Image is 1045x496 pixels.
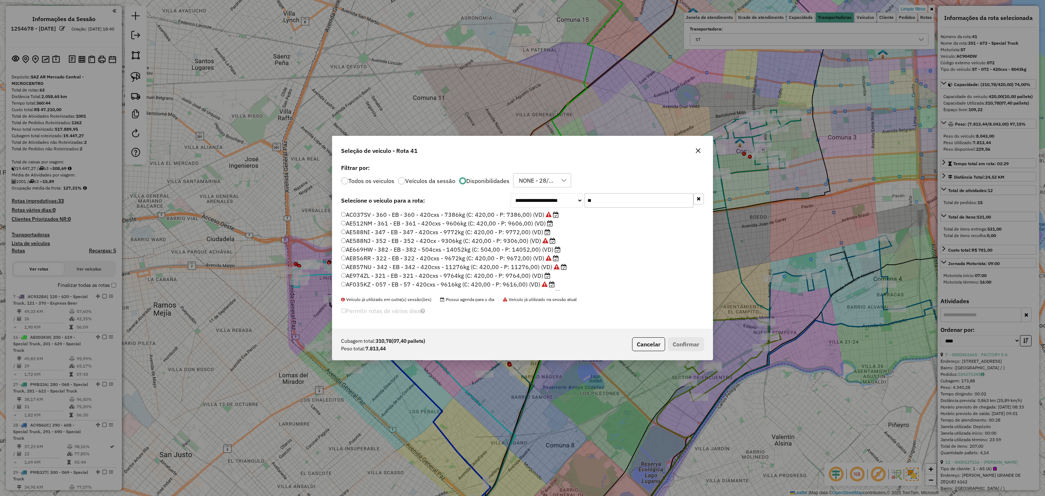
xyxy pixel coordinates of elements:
[341,256,346,260] input: AE856RR - 322 - EB - 322 - 420cxs - 9672kg (C: 420,00 - P: 9672,00) (VD)
[420,308,425,314] i: Selecione pelo menos um veículo
[341,289,561,297] label: AF151HM - 056 - EB - 056 - 420cxs - 9586Kg (C: 420,00 - P: 9586,00) (VD)
[341,304,425,318] label: Permitir rotas de vários dias
[554,264,560,270] i: Veículo já utilizado na sessão atual
[632,337,665,351] button: Cancelar
[341,212,346,217] input: AC037SV - 360 - EB - 360 - 420cxs - 7386kg (C: 420,00 - P: 7386,00) (VD)
[440,297,494,302] span: Possui agenda para o dia
[365,345,386,353] strong: 7.813,44
[341,219,553,228] label: AE512NM - 361 - EB - 361 - 420cxs - 9606kg (C: 420,00 - P: 9606,00) (VD)
[553,255,559,261] i: Possui agenda para o dia
[341,282,346,286] input: AF035KZ - 057 - EB - 57 - 420cxs - 9616kg (C: 420,00 - P: 9616,00) (VD)
[392,338,425,344] span: (07,40 pallets)
[548,290,554,296] i: Veículo já utilizado na sessão atual
[341,345,365,353] span: Peso total:
[348,178,394,184] label: Todos os veiculos
[516,174,557,187] div: NONE - 28/08 - PROMAX
[341,197,425,204] strong: Selecione o veículo para a rota:
[341,263,567,271] label: AE857NU - 342 - EB - 342 - 420cxs - 11276kg (C: 420,00 - P: 11276,00) (VD)
[341,247,346,252] input: AE669HW - 382 - EB - 382 - 504cxs - 14052kg (C: 504,00 - P: 14052,00) (VD)
[561,264,567,270] i: Possui agenda para o dia
[341,238,346,243] input: AE588NJ - 352 - EB - 352 - 420cx - 9306kg (C: 420,00 - P: 9306,00) (VD)
[466,178,509,184] label: Disponibilidades
[341,228,550,236] label: AE588NI - 347 - EB - 347 - 420cxs - 9772kg (C: 420,00 - P: 9772,00) (VD)
[341,254,559,263] label: AE856RR - 322 - EB - 322 - 420cxs - 9672kg (C: 420,00 - P: 9672,00) (VD)
[550,238,556,244] i: Possui agenda para o dia
[405,178,455,184] label: Veículos da sessão
[341,229,346,234] input: AE588NI - 347 - EB - 347 - 420cxs - 9772kg (C: 420,00 - P: 9772,00) (VD)
[341,264,346,269] input: AE857NU - 342 - EB - 342 - 420cxs - 11276kg (C: 420,00 - P: 11276,00) (VD)
[341,271,550,280] label: AE974ZL - 321 - EB - 321 - 420cxs - 9764kg (C: 420,00 - P: 9764,00) (VD)
[546,212,552,217] i: Veículo já utilizado na sessão atual
[341,245,561,254] label: AE669HW - 382 - EB - 382 - 504cxs - 14052kg (C: 504,00 - P: 14052,00) (VD)
[503,297,577,302] span: Veículo já utilizado na sessão atual
[547,220,553,226] i: Possui agenda para o dia
[546,255,552,261] i: Veículo já utilizado na sessão atual
[341,273,346,278] input: AE974ZL - 321 - EB - 321 - 420cxs - 9764kg (C: 420,00 - P: 9764,00) (VD)
[341,280,555,289] label: AF035KZ - 057 - EB - 57 - 420cxs - 9616kg (C: 420,00 - P: 9616,00) (VD)
[376,337,425,345] strong: 310,78
[555,247,561,252] i: Possui agenda para o dia
[341,146,418,155] span: Seleção de veículo - Rota 41
[549,281,555,287] i: Possui agenda para o dia
[553,212,559,217] i: Possui agenda para o dia
[341,236,556,245] label: AE588NJ - 352 - EB - 352 - 420cx - 9306kg (C: 420,00 - P: 9306,00) (VD)
[542,281,548,287] i: Veículo já utilizado na sessão atual
[341,210,559,219] label: AC037SV - 360 - EB - 360 - 420cxs - 7386kg (C: 420,00 - P: 7386,00) (VD)
[341,163,704,172] label: Filtrar por:
[341,297,431,302] span: Veículo já utilizado em outra(s) sessão(ões)
[341,221,346,225] input: AE512NM - 361 - EB - 361 - 420cxs - 9606kg (C: 420,00 - P: 9606,00) (VD)
[542,238,548,244] i: Veículo já utilizado na sessão atual
[545,229,550,235] i: Possui agenda para o dia
[341,337,376,345] span: Cubagem total:
[341,308,346,313] input: Permitir rotas de vários dias
[555,290,561,296] i: Possui agenda para o dia
[545,273,550,279] i: Possui agenda para o dia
